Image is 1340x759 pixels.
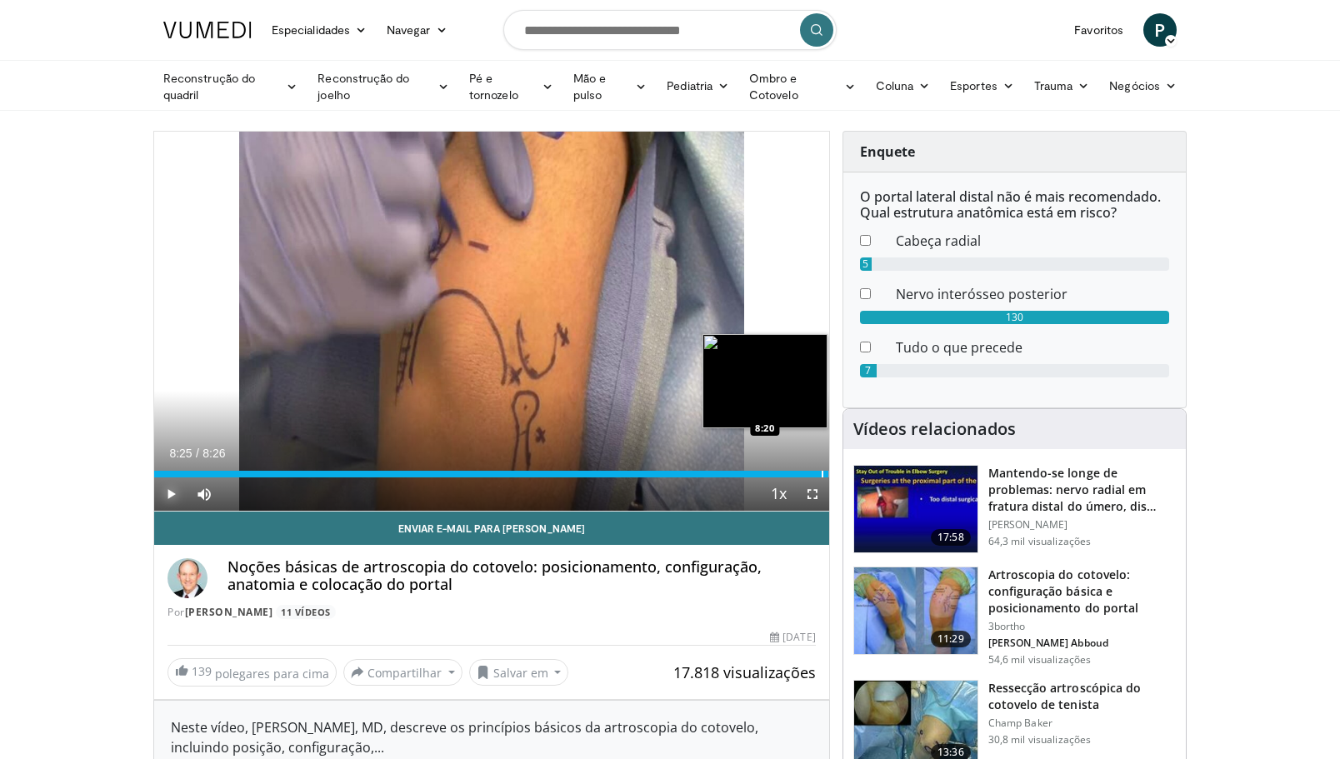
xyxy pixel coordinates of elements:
[1006,310,1023,324] font: 130
[988,680,1142,712] font: Ressecção artroscópica do cotovelo de tenista
[262,13,377,47] a: Especialidades
[154,132,829,512] video-js: Video Player
[573,71,606,102] font: Mão e pulso
[163,71,255,102] font: Reconstrução do quadril
[988,567,1138,616] font: Artroscopia do cotovelo: configuração básica e posicionamento do portal
[657,69,739,102] a: Pediatria
[739,70,866,103] a: Ombro e Cotovelo
[762,477,796,511] button: Playback Rate
[493,665,548,681] font: Salvar em
[988,652,1092,667] font: 54,6 mil visualizações
[1099,69,1187,102] a: Negócios
[215,666,329,682] font: polegares para cima
[503,10,837,50] input: Pesquisar tópicos, intervenções
[896,338,1022,357] font: Tudo o que precede
[196,447,199,460] span: /
[940,69,1024,102] a: Esportes
[1074,22,1123,37] font: Favoritos
[367,665,442,681] font: Compartilhar
[937,745,964,759] font: 13:36
[853,465,1176,553] a: 17:58 Mantendo-se longe de problemas: nervo radial em fratura distal do úmero, dis… [PERSON_NAME]...
[469,659,569,686] button: Salvar em
[154,471,829,477] div: Progress Bar
[185,605,273,619] a: [PERSON_NAME]
[860,142,915,161] font: Enquete
[202,447,225,460] span: 8:26
[988,534,1092,548] font: 64,3 mil visualizações
[937,632,964,646] font: 11:29
[169,447,192,460] span: 8:25
[950,78,997,92] font: Esportes
[796,477,829,511] button: Fullscreen
[1143,13,1177,47] a: P
[469,71,518,102] font: Pé e tornozelo
[167,558,207,598] img: Avatar
[317,71,409,102] font: Reconstrução do joelho
[192,663,212,679] font: 139
[854,466,977,552] img: Q2xRg7exoPLTwO8X4xMDoxOjB1O8AjAz_1.150x105_q85_crop-smart_upscale.jpg
[865,363,871,377] font: 7
[167,658,337,687] a: 139 polegares para cima
[1034,78,1072,92] font: Trauma
[1109,78,1160,92] font: Negócios
[749,71,798,102] font: Ombro e Cotovelo
[853,567,1176,667] a: 11:29 Artroscopia do cotovelo: configuração básica e posicionamento do portal 3bortho [PERSON_NAM...
[387,22,431,37] font: Navegar
[988,619,1026,633] font: 3bortho
[171,718,758,757] font: Neste vídeo, [PERSON_NAME], MD, descreve os princípios básicos da artroscopia do cotovelo, inclui...
[307,70,459,103] a: Reconstrução do joelho
[563,70,657,103] a: Mão e pulso
[272,22,350,37] font: Especialidades
[673,662,816,682] font: 17.818 visualizações
[937,530,964,544] font: 17:58
[862,257,868,271] font: 5
[988,636,1108,650] font: [PERSON_NAME] Abboud
[343,659,462,686] button: Compartilhar
[154,477,187,511] button: Play
[1154,17,1165,42] font: P
[227,557,762,595] font: Noções básicas de artroscopia do cotovelo: posicionamento, configuração, anatomia e colocação do ...
[374,738,384,757] font: ...
[988,732,1092,747] font: 30,8 mil visualizações
[853,417,1016,440] font: Vídeos relacionados
[896,285,1067,303] font: Nervo interósseo posterior
[154,512,829,545] a: Enviar e-mail para [PERSON_NAME]
[896,232,981,250] font: Cabeça radial
[876,78,913,92] font: Coluna
[459,70,563,103] a: Pé e tornozelo
[988,517,1068,532] font: [PERSON_NAME]
[702,334,827,428] img: image.jpeg
[398,522,585,534] font: Enviar e-mail para [PERSON_NAME]
[276,605,337,619] a: 11 vídeos
[281,606,331,618] font: 11 vídeos
[187,477,221,511] button: Mute
[988,465,1157,514] font: Mantendo-se longe de problemas: nervo radial em fratura distal do úmero, dis…
[163,22,252,38] img: Logotipo da VuMedi
[866,69,941,102] a: Coluna
[782,630,815,644] font: [DATE]
[1024,69,1100,102] a: Trauma
[854,567,977,654] img: abboud_3.png.150x105_q85_crop-smart_upscale.jpg
[167,605,185,619] font: Por
[1064,13,1133,47] a: Favoritos
[988,716,1052,730] font: Champ Baker
[860,187,1161,222] font: O portal lateral distal não é mais recomendado. Qual estrutura anatômica está em risco?
[153,70,307,103] a: Reconstrução do quadril
[377,13,457,47] a: Navegar
[667,78,712,92] font: Pediatria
